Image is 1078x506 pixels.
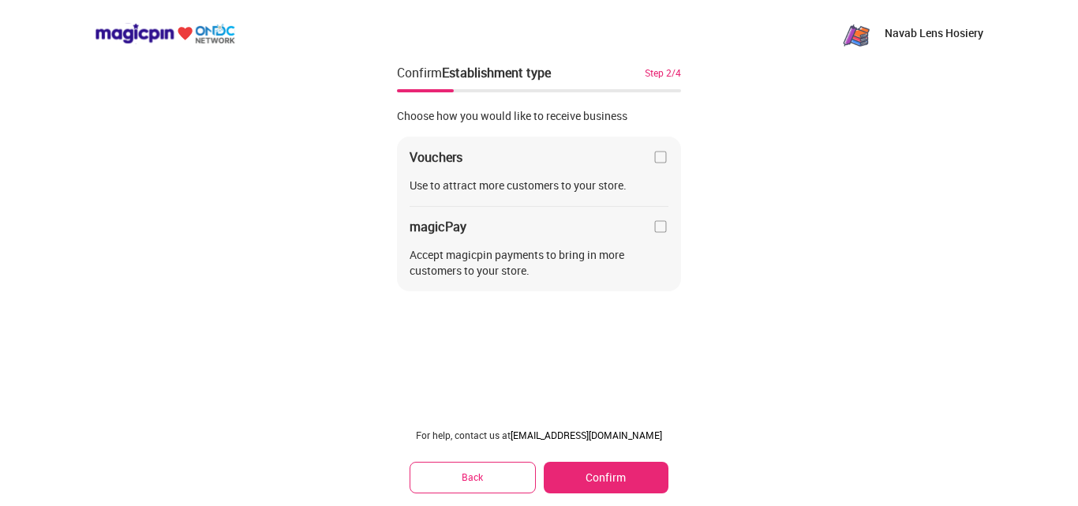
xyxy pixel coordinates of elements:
a: [EMAIL_ADDRESS][DOMAIN_NAME] [511,429,662,441]
button: Back [410,462,536,493]
img: zN8eeJ7_1yFC7u6ROh_yaNnuSMByXp4ytvKet0ObAKR-3G77a2RQhNqTzPi8_o_OMQ7Yu_PgX43RpeKyGayj_rdr-Pw [840,17,872,49]
div: Confirm [397,63,551,82]
div: For help, contact us at [410,429,668,441]
div: Use to attract more customers to your store. [410,178,668,193]
p: Navab Lens Hosiery [885,25,983,41]
div: magicPay [410,219,466,234]
img: home-delivery-unchecked-checkbox-icon.f10e6f61.svg [653,149,668,165]
div: Vouchers [410,149,462,165]
img: ondc-logo-new-small.8a59708e.svg [95,23,235,44]
button: Confirm [544,462,668,493]
div: Choose how you would like to receive business [397,108,681,124]
img: home-delivery-unchecked-checkbox-icon.f10e6f61.svg [653,219,668,234]
div: Accept magicpin payments to bring in more customers to your store. [410,247,668,279]
div: Step 2/4 [645,66,681,80]
div: Establishment type [442,64,551,81]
